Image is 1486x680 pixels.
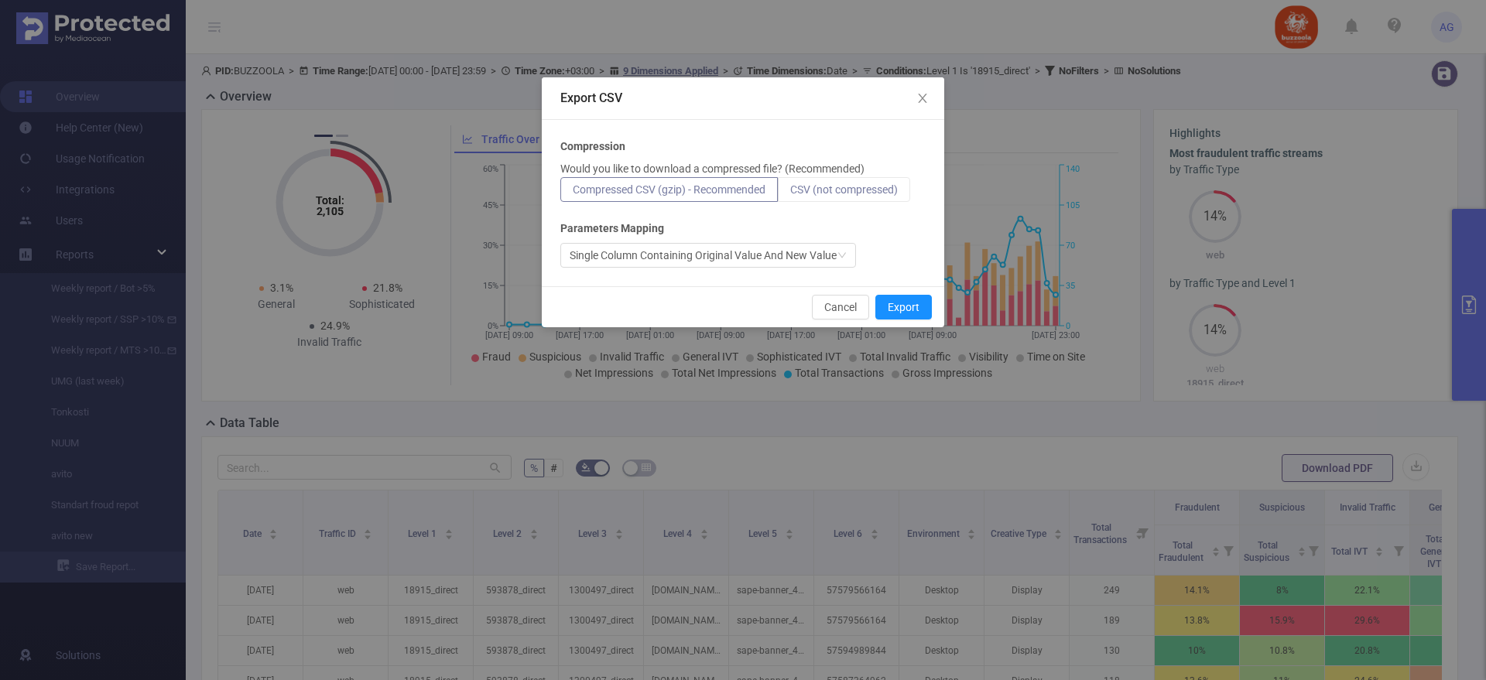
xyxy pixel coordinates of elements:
[570,244,837,267] div: Single Column Containing Original Value And New Value
[875,295,932,319] button: Export
[573,183,765,196] span: Compressed CSV (gzip) - Recommended
[901,77,944,121] button: Close
[812,295,869,319] button: Cancel
[560,161,865,177] p: Would you like to download a compressed file? (Recommended)
[916,92,929,104] i: icon: close
[560,138,625,155] b: Compression
[837,251,847,261] i: icon: down
[790,183,898,196] span: CSV (not compressed)
[560,90,926,107] div: Export CSV
[560,220,664,237] b: Parameters Mapping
